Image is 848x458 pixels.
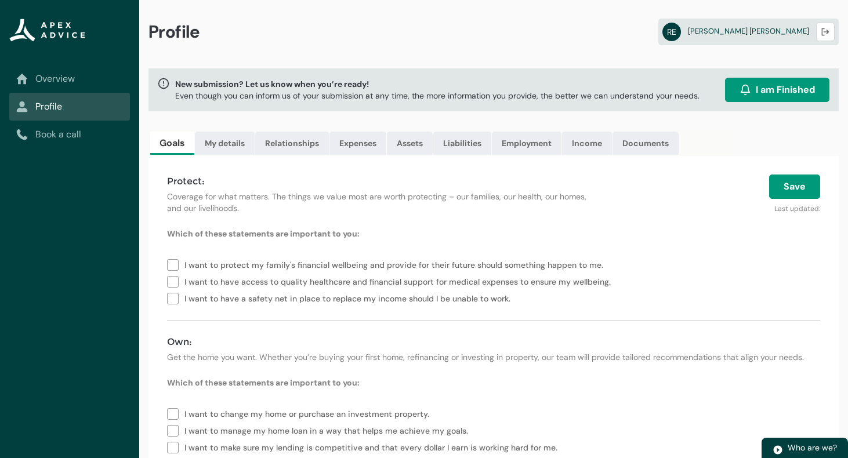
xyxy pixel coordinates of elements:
a: Profile [16,100,123,114]
a: Income [562,132,612,155]
img: alarm.svg [740,84,751,96]
a: Assets [387,132,433,155]
h4: Own: [167,335,820,349]
span: [PERSON_NAME] [PERSON_NAME] [688,26,809,36]
a: Overview [16,72,123,86]
p: Last updated: [612,199,820,214]
p: Even though you can inform us of your submission at any time, the more information you provide, t... [175,90,700,101]
button: I am Finished [725,78,829,102]
p: Which of these statements are important to you: [167,377,820,388]
span: I want to manage my home loan in a way that helps me achieve my goals. [184,421,473,438]
p: Coverage for what matters. The things we value most are worth protecting – our families, our heal... [167,191,598,214]
h4: Protect: [167,175,598,188]
img: play.svg [773,445,783,455]
span: I want to make sure my lending is competitive and that every dollar I earn is working hard for me. [184,438,562,455]
span: I want to have access to quality healthcare and financial support for medical expenses to ensure ... [184,272,615,289]
nav: Sub page [9,65,130,148]
span: Profile [148,21,200,43]
a: My details [195,132,255,155]
a: Book a call [16,128,123,141]
span: I want to have a safety net in place to replace my income should I be unable to work. [184,289,515,306]
a: Liabilities [433,132,491,155]
span: I want to change my home or purchase an investment property. [184,405,434,421]
button: Save [769,175,820,199]
p: Get the home you want. Whether you’re buying your first home, refinancing or investing in propert... [167,351,820,363]
abbr: RE [662,23,681,41]
p: Which of these statements are important to you: [167,228,820,239]
a: Goals [150,132,194,155]
span: I am Finished [756,83,815,97]
a: Expenses [329,132,386,155]
span: New submission? Let us know when you’re ready! [175,78,700,90]
a: Relationships [255,132,329,155]
span: I want to protect my family's financial wellbeing and provide for their future should something h... [184,256,608,272]
a: Employment [492,132,561,155]
a: RE[PERSON_NAME] [PERSON_NAME] [658,19,839,45]
span: Who are we? [788,442,837,453]
a: Documents [613,132,679,155]
img: Apex Advice Group [9,19,85,42]
button: Logout [816,23,835,41]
